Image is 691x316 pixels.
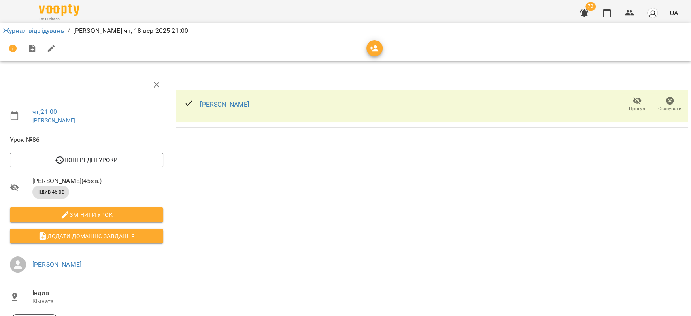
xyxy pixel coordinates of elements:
p: [PERSON_NAME] чт, 18 вер 2025 21:00 [73,26,188,36]
a: чт , 21:00 [32,108,57,115]
button: Прогул [621,93,653,116]
a: [PERSON_NAME] [32,260,81,268]
li: / [68,26,70,36]
span: UA [670,9,678,17]
button: Menu [10,3,29,23]
a: [PERSON_NAME] [32,117,76,124]
span: Індив 45 хв [32,188,69,196]
a: [PERSON_NAME] [200,100,249,108]
span: [PERSON_NAME] ( 45 хв. ) [32,176,163,186]
button: Попередні уроки [10,153,163,167]
button: Скасувати [653,93,686,116]
nav: breadcrumb [3,26,688,36]
span: Урок №86 [10,135,163,145]
button: Додати домашнє завдання [10,229,163,243]
p: Кімната [32,297,163,305]
span: Додати домашнє завдання [16,231,157,241]
span: Індив [32,288,163,298]
span: Попередні уроки [16,155,157,165]
img: Voopty Logo [39,4,79,16]
button: Змінити урок [10,207,163,222]
span: 73 [585,2,596,11]
button: UA [666,5,681,20]
span: Скасувати [658,105,682,112]
span: For Business [39,17,79,22]
span: Змінити урок [16,210,157,220]
img: avatar_s.png [647,7,658,19]
span: Прогул [629,105,645,112]
a: Журнал відвідувань [3,27,64,34]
